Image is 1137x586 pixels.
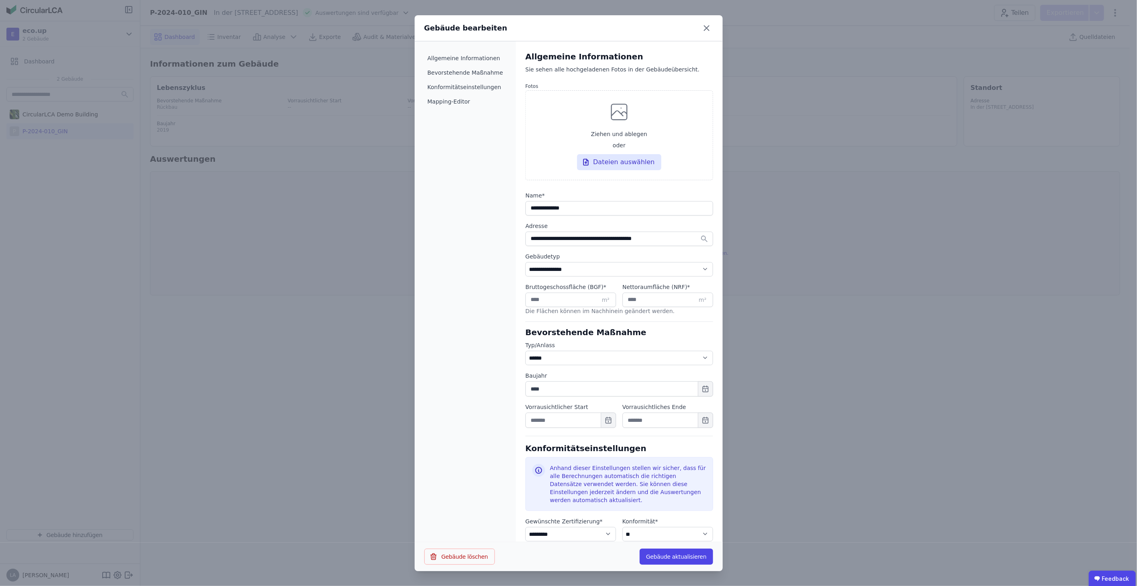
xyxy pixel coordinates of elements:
div: Konformitätseinstellungen [525,436,713,454]
div: Anhand dieser Einstellungen stellen wir sicher, dass für alle Berechnungen automatisch die richti... [550,464,706,504]
li: Allgemeine Informationen [424,51,507,65]
label: audits.requiredField [525,191,713,199]
label: audits.requiredField [622,283,713,291]
label: Fotos [525,83,713,90]
label: Typ/Anlass [525,341,713,349]
label: audits.requiredField [525,283,616,291]
span: m² [699,296,706,304]
label: audits.requiredField [622,517,713,525]
div: Dateien auswählen [577,154,661,170]
div: Bevorstehende Maßnahme [525,327,713,338]
span: oder [613,141,626,149]
div: Die Flächen können im Nachhinein geändert werden. [525,307,713,320]
label: Gebäudetyp [525,252,713,260]
li: Mapping-Editor [424,94,507,109]
div: Allgemeine Informationen [525,51,713,62]
span: Ziehen und ablegen [591,130,647,138]
div: Sie sehen alle hochgeladenen Fotos in der Gebäudeübersicht. [525,65,713,81]
li: Bevorstehende Maßnahme [424,65,507,80]
li: Konformitätseinstellungen [424,80,507,94]
div: Dieser Wert bezieht sich auf die DIN EN 15804. A2 ist die Norm mit ausführlicheren Angaben. [622,541,713,566]
label: Vorrausichtliches Ende [622,403,713,411]
label: Baujahr [525,372,713,380]
label: Vorrausichtlicher Start [525,403,616,411]
div: Wählen Sie eine Zertifizierung, die Sie für Ihr Gebäude erhalten möchten. [525,541,616,566]
label: Adresse [525,222,713,230]
div: Gebäude bearbeiten [424,22,507,34]
label: audits.requiredField [525,517,616,525]
span: m² [602,296,610,304]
